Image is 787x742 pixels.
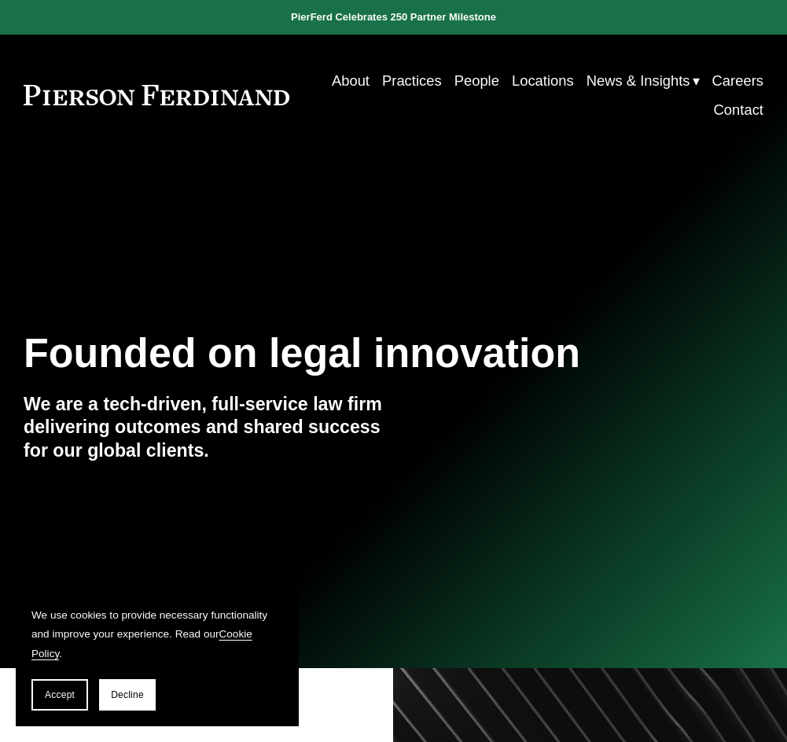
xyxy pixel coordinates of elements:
[512,66,574,95] a: Locations
[111,689,144,700] span: Decline
[99,679,156,711] button: Decline
[31,679,88,711] button: Accept
[24,330,640,377] h1: Founded on legal innovation
[587,68,690,94] span: News & Insights
[332,66,370,95] a: About
[714,95,763,124] a: Contact
[24,393,393,462] h4: We are a tech-driven, full-service law firm delivering outcomes and shared success for our global...
[31,606,283,663] p: We use cookies to provide necessary functionality and improve your experience. Read our .
[587,66,700,95] a: folder dropdown
[45,689,75,700] span: Accept
[31,628,252,659] a: Cookie Policy
[16,590,299,726] section: Cookie banner
[382,66,442,95] a: Practices
[712,66,763,95] a: Careers
[454,66,499,95] a: People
